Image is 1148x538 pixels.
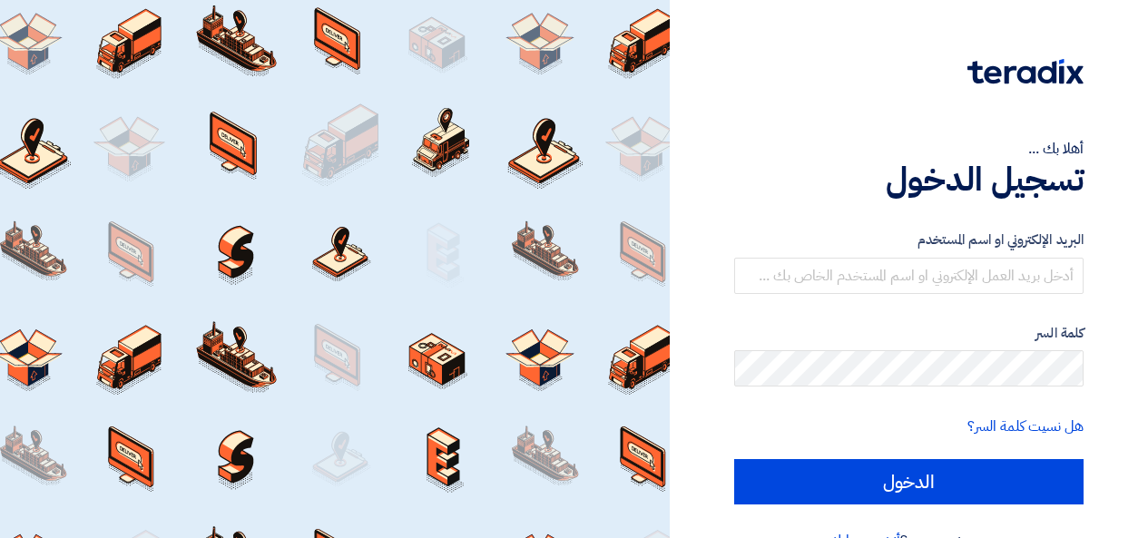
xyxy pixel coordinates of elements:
label: البريد الإلكتروني او اسم المستخدم [734,230,1084,250]
h1: تسجيل الدخول [734,160,1084,200]
img: Teradix logo [967,59,1084,84]
div: أهلا بك ... [734,138,1084,160]
input: أدخل بريد العمل الإلكتروني او اسم المستخدم الخاص بك ... [734,258,1084,294]
a: هل نسيت كلمة السر؟ [967,416,1084,437]
input: الدخول [734,459,1084,504]
label: كلمة السر [734,323,1084,344]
